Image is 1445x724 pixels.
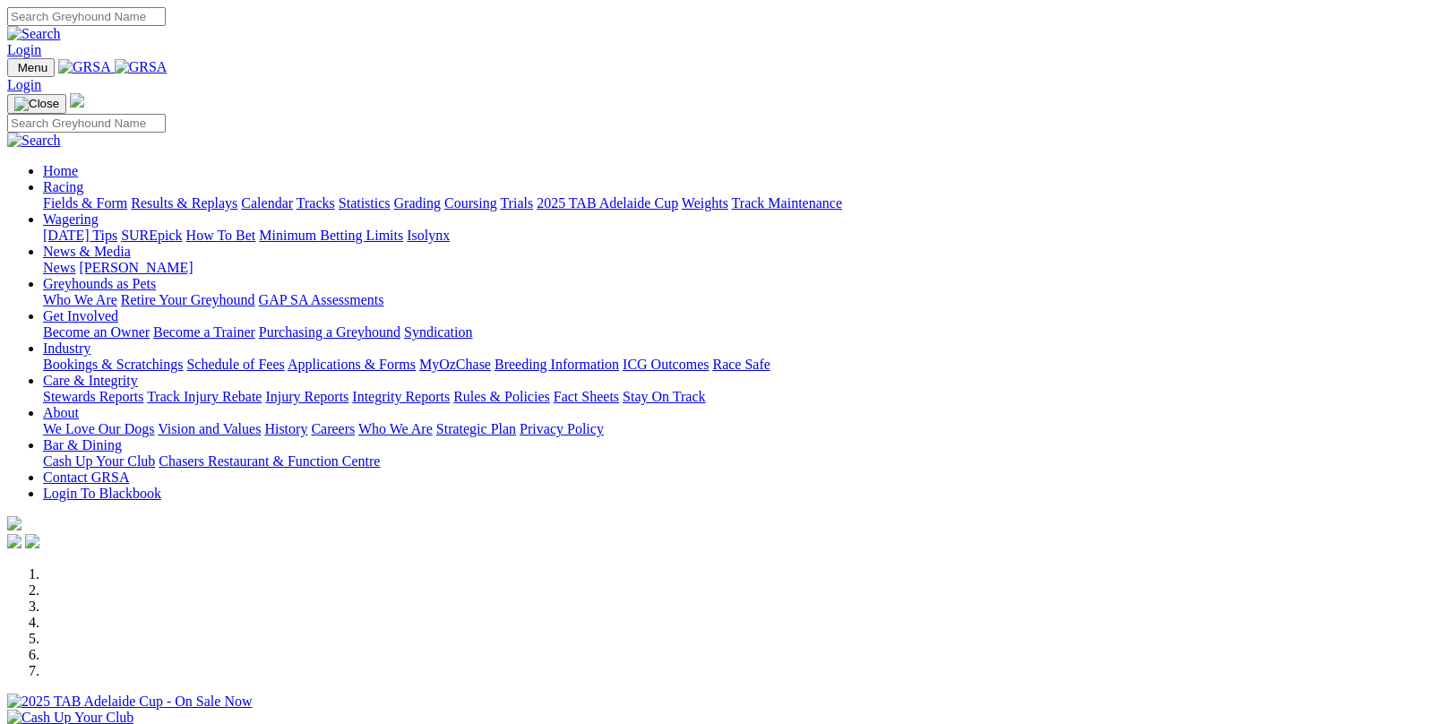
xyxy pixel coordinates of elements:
input: Search [7,114,166,133]
img: twitter.svg [25,534,39,548]
a: Fields & Form [43,195,127,211]
a: Rules & Policies [453,389,550,404]
a: Bookings & Scratchings [43,357,183,372]
a: [PERSON_NAME] [79,260,193,275]
a: Stay On Track [623,389,705,404]
button: Toggle navigation [7,94,66,114]
div: Care & Integrity [43,389,1438,405]
a: Statistics [339,195,391,211]
div: Bar & Dining [43,453,1438,470]
a: Trials [500,195,533,211]
div: Greyhounds as Pets [43,292,1438,308]
a: Wagering [43,211,99,227]
a: Grading [394,195,441,211]
a: Stewards Reports [43,389,143,404]
img: 2025 TAB Adelaide Cup - On Sale Now [7,694,253,710]
a: Applications & Forms [288,357,416,372]
a: Schedule of Fees [186,357,284,372]
a: Get Involved [43,308,118,323]
a: [DATE] Tips [43,228,117,243]
img: GRSA [115,59,168,75]
a: ICG Outcomes [623,357,709,372]
a: Fact Sheets [554,389,619,404]
a: Cash Up Your Club [43,453,155,469]
a: Strategic Plan [436,421,516,436]
a: Become an Owner [43,324,150,340]
div: Racing [43,195,1438,211]
button: Toggle navigation [7,58,55,77]
img: GRSA [58,59,111,75]
a: MyOzChase [419,357,491,372]
a: Home [43,163,78,178]
a: Tracks [297,195,335,211]
a: News [43,260,75,275]
a: Industry [43,340,90,356]
div: Get Involved [43,324,1438,340]
a: Greyhounds as Pets [43,276,156,291]
a: GAP SA Assessments [259,292,384,307]
div: About [43,421,1438,437]
a: Login To Blackbook [43,486,161,501]
a: Syndication [404,324,472,340]
a: Bar & Dining [43,437,122,452]
img: Search [7,26,61,42]
img: Close [14,97,59,111]
a: Care & Integrity [43,373,138,388]
a: Careers [311,421,355,436]
a: Privacy Policy [520,421,604,436]
a: About [43,405,79,420]
div: Wagering [43,228,1438,244]
img: Search [7,133,61,149]
a: Retire Your Greyhound [121,292,255,307]
a: 2025 TAB Adelaide Cup [537,195,678,211]
a: Coursing [444,195,497,211]
img: logo-grsa-white.png [7,516,22,530]
a: Track Maintenance [732,195,842,211]
a: Track Injury Rebate [147,389,262,404]
a: How To Bet [186,228,256,243]
a: Integrity Reports [352,389,450,404]
a: Race Safe [712,357,770,372]
a: Breeding Information [495,357,619,372]
div: Industry [43,357,1438,373]
a: Login [7,77,41,92]
a: We Love Our Dogs [43,421,154,436]
a: Contact GRSA [43,470,129,485]
img: logo-grsa-white.png [70,93,84,108]
a: Racing [43,179,83,194]
a: SUREpick [121,228,182,243]
a: Chasers Restaurant & Function Centre [159,453,380,469]
a: Injury Reports [265,389,348,404]
a: Weights [682,195,728,211]
div: News & Media [43,260,1438,276]
span: Menu [18,61,47,74]
a: Minimum Betting Limits [259,228,403,243]
img: facebook.svg [7,534,22,548]
a: Purchasing a Greyhound [259,324,400,340]
a: News & Media [43,244,131,259]
a: Calendar [241,195,293,211]
a: Who We Are [358,421,433,436]
a: Isolynx [407,228,450,243]
a: History [264,421,307,436]
a: Vision and Values [158,421,261,436]
a: Who We Are [43,292,117,307]
a: Login [7,42,41,57]
a: Become a Trainer [153,324,255,340]
input: Search [7,7,166,26]
a: Results & Replays [131,195,237,211]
